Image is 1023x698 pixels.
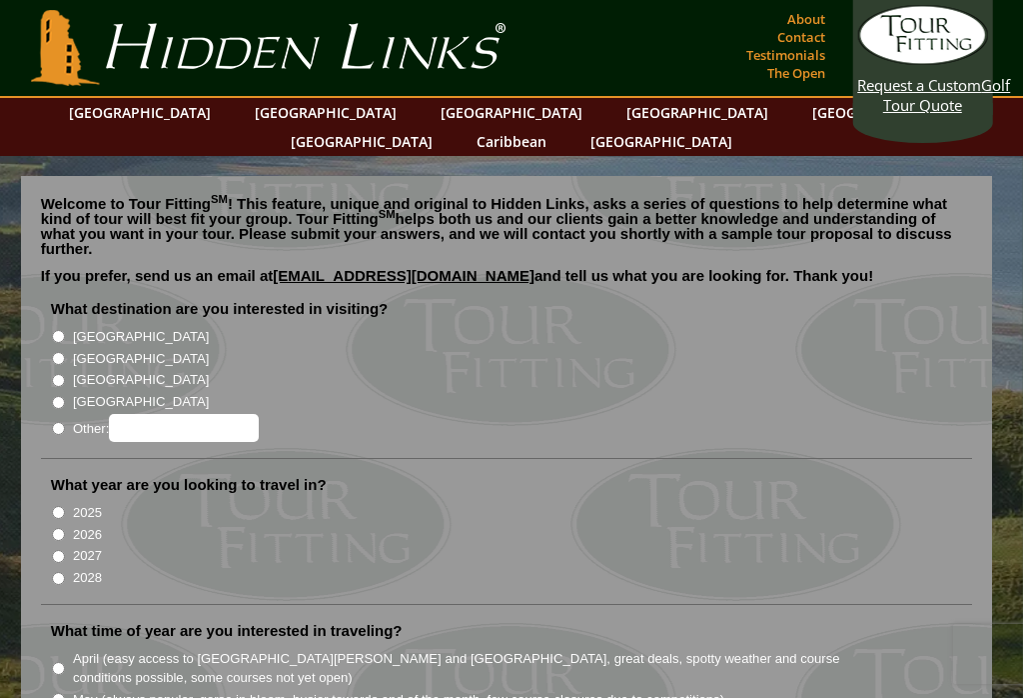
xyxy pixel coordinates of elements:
a: About [782,5,830,33]
sup: SM [211,193,228,205]
a: Caribbean [467,127,556,156]
a: Request a CustomGolf Tour Quote [857,5,987,115]
label: [GEOGRAPHIC_DATA] [73,370,209,390]
span: Request a Custom [857,75,981,95]
label: 2026 [73,525,102,545]
a: [GEOGRAPHIC_DATA] [431,98,592,127]
a: Testimonials [741,41,830,69]
label: What destination are you interested in visiting? [51,299,389,319]
label: [GEOGRAPHIC_DATA] [73,392,209,412]
a: [GEOGRAPHIC_DATA] [580,127,742,156]
a: [GEOGRAPHIC_DATA] [245,98,407,127]
a: [EMAIL_ADDRESS][DOMAIN_NAME] [273,267,534,284]
label: [GEOGRAPHIC_DATA] [73,349,209,369]
label: [GEOGRAPHIC_DATA] [73,327,209,347]
label: 2028 [73,568,102,588]
input: Other: [109,414,259,442]
label: What time of year are you interested in traveling? [51,621,403,641]
label: Other: [73,414,259,442]
p: Welcome to Tour Fitting ! This feature, unique and original to Hidden Links, asks a series of que... [41,196,973,256]
a: The Open [762,59,830,87]
p: If you prefer, send us an email at and tell us what you are looking for. Thank you! [41,268,973,298]
a: [GEOGRAPHIC_DATA] [802,98,964,127]
sup: SM [379,208,396,220]
a: [GEOGRAPHIC_DATA] [616,98,778,127]
a: [GEOGRAPHIC_DATA] [59,98,221,127]
a: [GEOGRAPHIC_DATA] [281,127,443,156]
label: 2027 [73,546,102,566]
label: 2025 [73,503,102,523]
a: Contact [772,23,830,51]
label: What year are you looking to travel in? [51,475,327,495]
label: April (easy access to [GEOGRAPHIC_DATA][PERSON_NAME] and [GEOGRAPHIC_DATA], great deals, spotty w... [73,649,861,688]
